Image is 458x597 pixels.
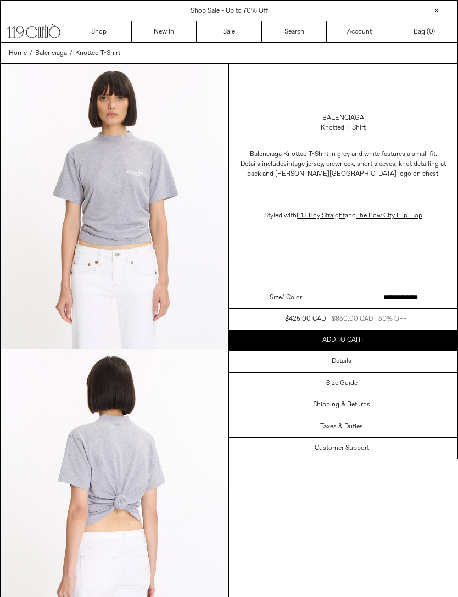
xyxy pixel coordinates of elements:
[320,423,363,431] h3: Taxes & Duties
[35,48,67,58] a: Balenciaga
[285,314,326,324] div: $425.00 CAD
[66,21,132,42] a: Shop
[429,27,435,37] span: )
[356,211,422,220] a: The Row City Flip Flop
[322,113,364,123] a: Balenciaga
[264,211,422,220] span: Styled with and
[30,48,32,58] span: /
[332,358,351,365] h3: Details
[360,160,402,169] span: hort sleeves, k
[229,330,457,350] button: Add to cart
[282,293,302,303] span: / Color
[9,49,27,58] span: Home
[240,144,446,185] p: Balenciaga Knotted T-Shirt in grey and white features a small fit. Details include
[197,21,262,42] a: Sale
[283,160,329,169] span: vintage jersey, c
[35,49,67,58] span: Balenciaga
[75,48,120,58] a: Knotted T-Shirt
[329,160,360,169] span: rewneck, s
[70,48,72,58] span: /
[313,401,370,409] h3: Shipping & Returns
[332,314,373,324] div: $850.00 CAD
[392,21,457,42] a: Bag ()
[75,49,120,58] span: Knotted T-Shirt
[327,21,392,42] a: Account
[326,380,358,387] h3: Size Guide
[270,293,282,303] span: Size
[262,21,327,42] a: Search
[315,444,369,452] h3: Customer Support
[191,7,268,15] a: Shop Sale - Up to 70% Off
[297,211,345,220] a: R13 Boy Straight
[429,27,433,36] span: 0
[378,314,407,324] div: 50% OFF
[322,336,364,344] span: Add to cart
[132,21,197,42] a: New In
[9,48,27,58] a: Home
[321,123,366,133] div: Knotted T-Shirt
[1,64,228,349] img: Corbo-08-22-2411144copy_1800x1800.jpg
